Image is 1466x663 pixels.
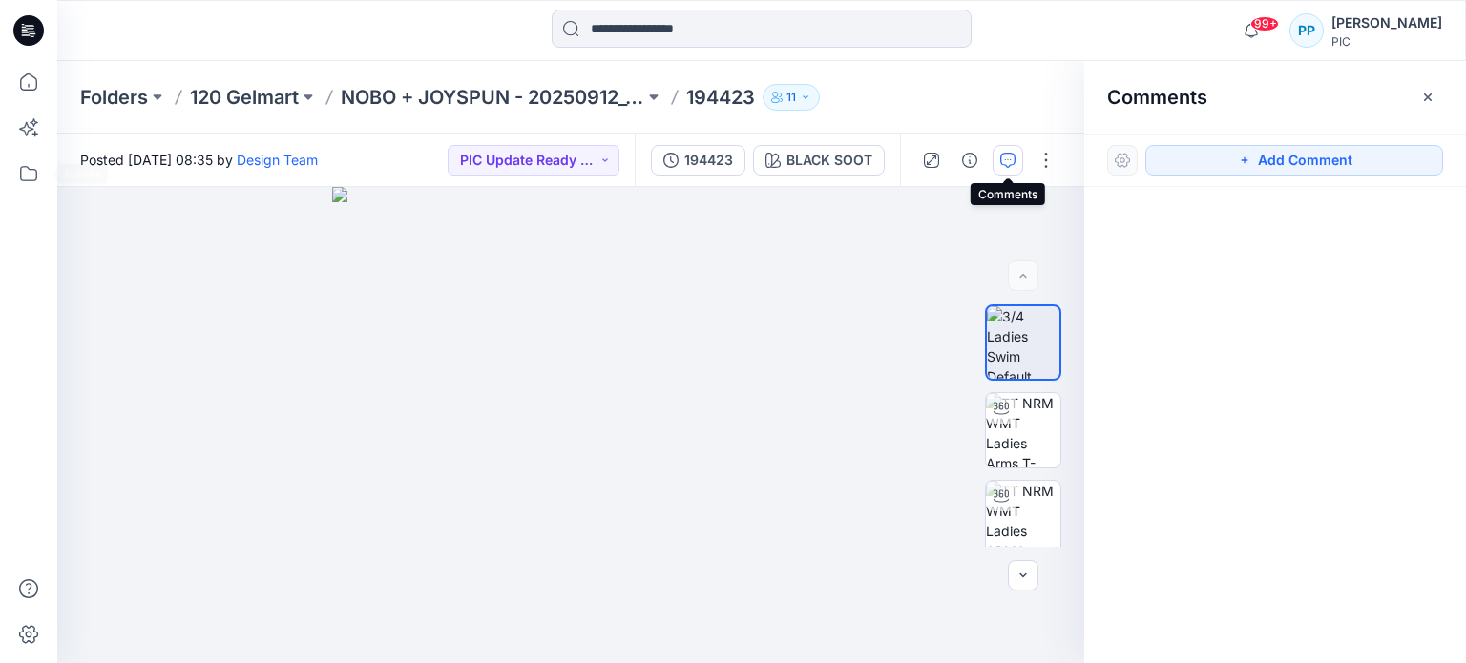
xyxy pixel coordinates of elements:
p: 11 [786,87,796,108]
a: 120 Gelmart [190,84,299,111]
div: PP [1289,13,1324,48]
button: Add Comment [1145,145,1443,176]
p: 194423 [686,84,755,111]
button: Details [954,145,985,176]
button: BLACK SOOT [753,145,885,176]
img: 3/4 Ladies Swim Default [987,306,1059,379]
span: Posted [DATE] 08:35 by [80,150,318,170]
button: 11 [763,84,820,111]
h2: Comments [1107,86,1207,109]
span: 99+ [1250,16,1279,31]
div: PIC [1331,34,1442,49]
a: NOBO + JOYSPUN - 20250912_120_GC [341,84,644,111]
div: BLACK SOOT [786,150,872,171]
div: [PERSON_NAME] [1331,11,1442,34]
div: 194423 [684,150,733,171]
a: Design Team [237,152,318,168]
img: TT NRM WMT Ladies Arms T-POSE [986,393,1060,467]
a: Folders [80,84,148,111]
button: 194423 [651,145,745,176]
img: eyJhbGciOiJIUzI1NiIsImtpZCI6IjAiLCJzbHQiOiJzZXMiLCJ0eXAiOiJKV1QifQ.eyJkYXRhIjp7InR5cGUiOiJzdG9yYW... [332,187,808,663]
img: TT NRM WMT Ladies ARMS DOWN [986,481,1060,555]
